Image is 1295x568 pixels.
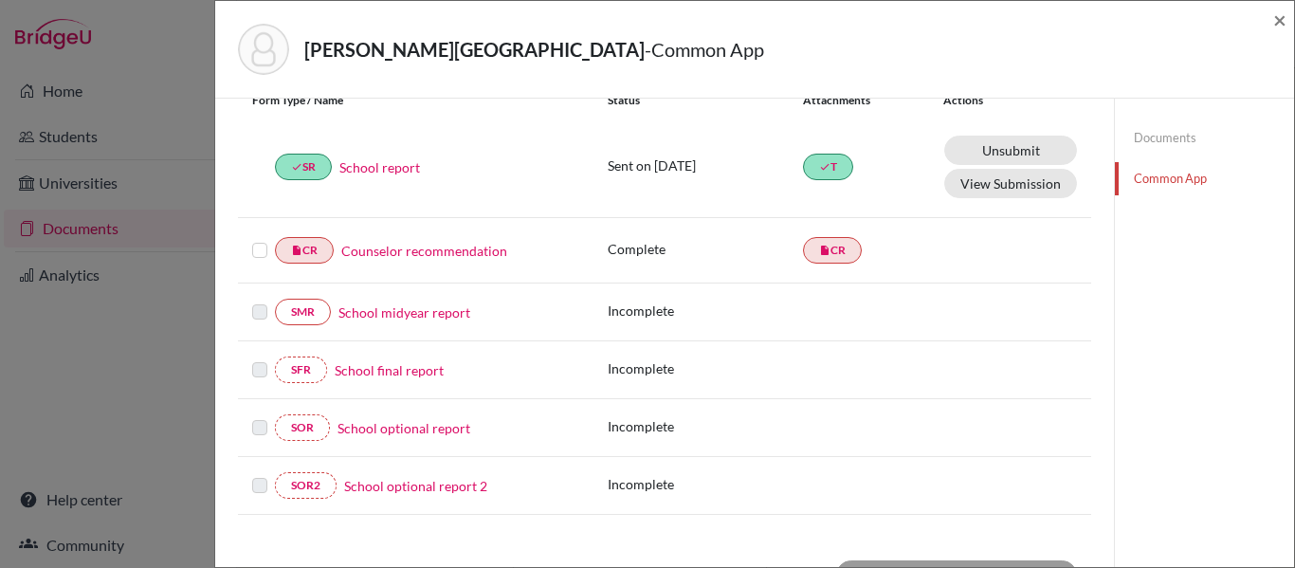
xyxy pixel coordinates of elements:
[1115,162,1294,195] a: Common App
[275,299,331,325] a: SMR
[275,357,327,383] a: SFR
[1273,6,1286,33] span: ×
[341,241,507,261] a: Counselor recommendation
[944,136,1077,165] a: Unsubmit
[921,92,1038,109] div: Actions
[608,474,803,494] p: Incomplete
[275,414,330,441] a: SOR
[335,360,444,380] a: School final report
[275,472,337,499] a: SOR2
[608,239,803,259] p: Complete
[608,156,803,175] p: Sent on [DATE]
[275,154,332,180] a: doneSR
[803,92,921,109] div: Attachments
[338,302,470,322] a: School midyear report
[291,161,302,173] i: done
[339,157,420,177] a: School report
[291,245,302,256] i: insert_drive_file
[1115,121,1294,155] a: Documents
[275,237,334,264] a: insert_drive_fileCR
[803,154,853,180] a: doneT
[608,301,803,321] p: Incomplete
[238,92,593,109] div: Form Type / Name
[608,416,803,436] p: Incomplete
[344,476,487,496] a: School optional report 2
[608,358,803,378] p: Incomplete
[645,38,764,61] span: - Common App
[337,418,470,438] a: School optional report
[819,161,830,173] i: done
[803,237,862,264] a: insert_drive_fileCR
[304,38,645,61] strong: [PERSON_NAME][GEOGRAPHIC_DATA]
[608,92,803,109] div: Status
[944,169,1077,198] button: View Submission
[1273,9,1286,31] button: Close
[819,245,830,256] i: insert_drive_file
